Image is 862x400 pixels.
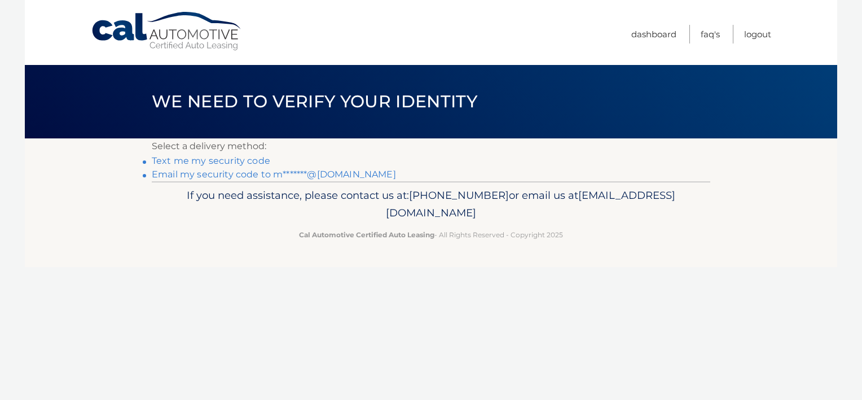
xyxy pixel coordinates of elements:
p: If you need assistance, please contact us at: or email us at [159,186,703,223]
a: Text me my security code [152,155,270,166]
span: We need to verify your identity [152,91,477,112]
a: Logout [744,25,771,44]
a: Cal Automotive [91,11,243,51]
a: Email my security code to m*******@[DOMAIN_NAME] [152,169,396,180]
span: [PHONE_NUMBER] [409,189,509,202]
strong: Cal Automotive Certified Auto Leasing [299,231,434,239]
a: Dashboard [631,25,676,44]
p: - All Rights Reserved - Copyright 2025 [159,229,703,241]
p: Select a delivery method: [152,138,710,154]
a: FAQ's [701,25,720,44]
